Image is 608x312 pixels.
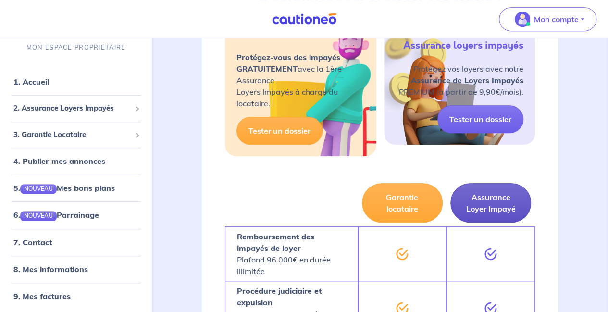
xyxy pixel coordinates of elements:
a: 1. Accueil [13,77,49,87]
p: MON ESPACE PROPRIÉTAIRE [26,43,125,52]
a: 9. Mes factures [13,291,71,300]
div: 5.NOUVEAUMes bons plans [4,178,148,198]
div: 1. Accueil [4,72,148,91]
p: Mon compte [534,13,579,25]
a: Tester un dossier [236,117,323,145]
button: Assurance Loyer Impayé [450,183,531,223]
strong: Remboursement des impayés de loyer [237,232,314,253]
a: 7. Contact [13,237,52,247]
a: 4. Publier mes annonces [13,156,105,166]
strong: Procédure judiciaire et expulsion [237,286,322,307]
button: illu_account_valid_menu.svgMon compte [499,7,596,31]
div: 6.NOUVEAUParrainage [4,205,148,225]
p: avec la 1ère Assurance Loyers Impayés à charge du locataire. [236,51,364,109]
img: Cautioneo [268,13,340,25]
a: Tester un dossier [437,105,523,133]
div: 9. Mes factures [4,286,148,305]
div: 4. Publier mes annonces [4,151,148,171]
strong: Protégez-vous des impayés GRATUITEMENT [236,52,340,74]
h5: Garantie locataire [236,28,319,40]
strong: Assurance de Loyers Impayés [411,75,523,85]
p: Protégez vos loyers avec notre PREMIUM (à partir de 9,90€/mois). [399,63,523,98]
div: 8. Mes informations [4,259,148,278]
span: 3. Garantie Locataire [13,129,131,140]
img: illu_account_valid_menu.svg [515,12,530,27]
span: 2. Assurance Loyers Impayés [13,103,131,114]
a: 6.NOUVEAUParrainage [13,210,99,220]
p: Plafond 96 000€ en durée illimitée [237,231,346,277]
button: Garantie locataire [362,183,443,223]
a: 5.NOUVEAUMes bons plans [13,183,115,193]
div: 7. Contact [4,232,148,251]
div: 3. Garantie Locataire [4,125,148,144]
a: 8. Mes informations [13,264,88,274]
div: 2. Assurance Loyers Impayés [4,99,148,118]
h5: Assurance loyers impayés [403,40,523,51]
